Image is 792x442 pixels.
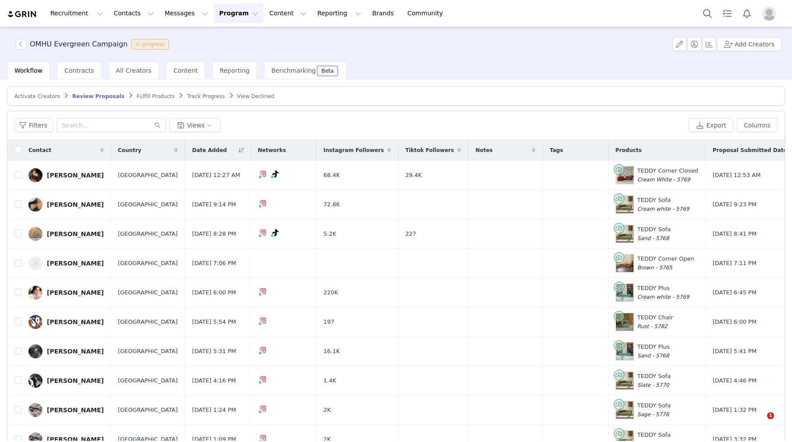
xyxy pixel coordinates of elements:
[192,259,236,268] span: [DATE] 7:06 PM
[616,166,634,184] img: Product Image
[324,406,331,414] span: 2K
[717,37,781,51] button: Add Creators
[637,255,694,272] div: TEDDY Corner Open
[14,118,53,132] button: Filters
[402,4,452,23] a: Community
[155,122,161,128] i: icon: search
[260,229,267,236] img: instagram.svg
[47,318,104,325] div: [PERSON_NAME]
[220,67,250,74] span: Reporting
[260,405,267,412] img: instagram.svg
[258,146,286,154] span: Networks
[237,93,275,99] span: View Declined
[616,255,634,272] img: Product Image
[698,4,717,23] button: Search
[118,200,178,209] span: [GEOGRAPHIC_DATA]
[616,401,634,419] img: Product Image
[16,39,172,50] span: [object Object]
[45,4,108,23] button: Recruitment
[28,198,104,212] a: [PERSON_NAME]
[260,347,267,354] img: instagram.svg
[47,289,104,296] div: [PERSON_NAME]
[28,403,104,417] a: [PERSON_NAME]
[192,376,236,385] span: [DATE] 4:16 PM
[28,198,42,212] img: 8f2102bf-e8d3-495e-8e75-0e4940be6140.jpg
[173,67,198,74] span: Content
[637,323,668,329] span: Rust - 5782
[637,353,669,359] span: Sand - 5768
[637,372,671,389] div: TEDDY Sofa
[637,206,690,212] span: Cream white - 5769
[47,407,104,414] div: [PERSON_NAME]
[137,93,175,99] span: Fulfill Products
[264,4,312,23] button: Content
[192,288,236,297] span: [DATE] 6:00 PM
[324,200,340,209] span: 72.8K
[475,146,493,154] span: Notes
[637,411,669,417] span: Sage - 5776
[118,376,178,385] span: [GEOGRAPHIC_DATA]
[47,230,104,237] div: [PERSON_NAME]
[260,317,267,324] img: instagram.svg
[321,68,334,74] div: Beta
[47,172,104,179] div: [PERSON_NAME]
[72,93,124,99] span: Review Proposals
[637,265,672,271] span: Brown - 5765
[7,10,38,18] img: grin logo
[367,4,401,23] a: Brands
[616,225,634,243] img: Product Image
[637,166,698,184] div: TEDDY Corner Closed
[749,412,770,433] iframe: Intercom live chat
[116,67,151,74] span: All Creators
[28,374,42,388] img: 53b24be3-0841-40d2-9805-34400b74ac0f.jpg
[169,118,221,132] button: Views
[118,259,178,268] span: [GEOGRAPHIC_DATA]
[713,146,787,154] span: Proposal Submitted Date
[762,7,776,21] img: placeholder-profile.jpg
[192,347,236,356] span: [DATE] 5:31 PM
[192,230,236,238] span: [DATE] 8:28 PM
[131,39,169,50] span: In progress
[718,4,737,23] a: Tasks
[324,347,340,356] span: 16.1K
[616,196,634,213] img: Product Image
[324,288,338,297] span: 220K
[637,294,690,300] span: Cream white - 5769
[616,146,642,154] span: Products
[271,67,316,74] span: Benchmarking
[260,170,267,177] img: instagram.svg
[118,406,178,414] span: [GEOGRAPHIC_DATA]
[28,286,42,300] img: f91d3dc0-2a50-4d03-8ecb-6a28149f7c81.jpg
[159,4,213,23] button: Messages
[187,93,225,99] span: Track Progress
[260,376,267,383] img: instagram.svg
[637,225,671,242] div: TEDDY Sofa
[637,196,690,213] div: TEDDY Sofa
[637,235,669,241] span: Sand - 5768
[324,318,334,326] span: 197
[637,401,671,418] div: TEDDY Sofa
[118,347,178,356] span: [GEOGRAPHIC_DATA]
[637,177,690,183] span: Cream White - 5769
[14,93,60,99] span: Activate Creators
[28,227,42,241] img: 8aa3dbd3-f8ba-4c22-a5d2-c0e932dca016.jpg
[192,171,240,180] span: [DATE] 12:27 AM
[324,376,336,385] span: 1.4K
[637,284,690,301] div: TEDDY Plus
[260,200,267,207] img: instagram.svg
[405,146,454,154] span: Tiktok Followers
[637,313,673,330] div: TEDDY Chair
[550,146,563,154] span: Tags
[118,318,178,326] span: [GEOGRAPHIC_DATA]
[616,343,634,360] img: Product Image
[737,4,757,23] button: Notifications
[28,403,42,417] img: c05c42c3-96e4-4497-95d7-df9eb10fb3df.jpg
[767,412,774,419] span: 1
[616,313,634,331] img: Product Image
[56,118,166,132] input: Search...
[47,348,104,355] div: [PERSON_NAME]
[637,343,670,360] div: TEDDY Plus
[30,39,128,50] h3: OMHU Evergreen Campaign
[192,406,236,414] span: [DATE] 1:24 PM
